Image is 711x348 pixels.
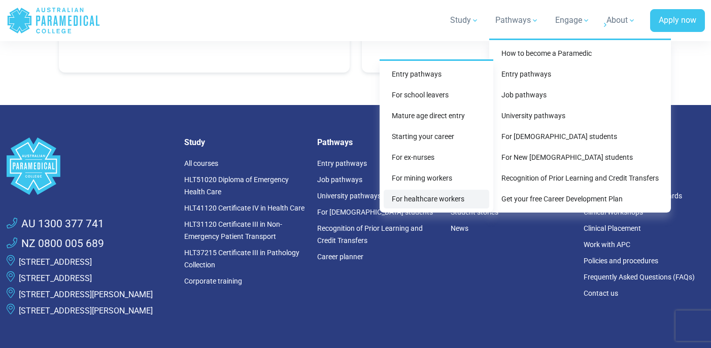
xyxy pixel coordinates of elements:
a: For New [DEMOGRAPHIC_DATA] students [493,148,667,167]
a: HLT41120 Certificate IV in Health Care [184,204,304,212]
h5: Pathways [317,137,438,147]
a: HLT31120 Certificate III in Non-Emergency Patient Transport [184,220,282,240]
a: Corporate training [184,277,242,285]
a: Mature age direct entry [384,107,489,125]
a: How to become a Paramedic [493,44,667,63]
a: Clinical Workshops [584,208,643,216]
a: News [451,224,468,232]
a: [STREET_ADDRESS][PERSON_NAME] [19,306,153,316]
a: For [DEMOGRAPHIC_DATA] students [317,208,433,216]
a: Space [7,137,172,195]
a: NZ 0800 005 689 [7,236,104,252]
a: Frequently Asked Questions (FAQs) [584,273,695,281]
a: HLT37215 Certificate III in Pathology Collection [184,249,299,269]
a: [STREET_ADDRESS] [19,257,92,267]
a: For [DEMOGRAPHIC_DATA] students [493,127,667,146]
a: For mining workers [384,169,489,188]
a: Job pathways [317,176,362,184]
a: Engage [549,6,596,34]
a: Study [444,6,485,34]
a: All courses [184,159,218,167]
a: HLT51020 Diploma of Emergency Health Care [184,176,289,196]
a: Get your free Career Development Plan [493,190,667,208]
a: Starting your career [384,127,489,146]
a: Recognition of Prior Learning and Credit Transfers [317,224,423,245]
h5: Study [184,137,306,147]
a: For ex-nurses [384,148,489,167]
div: Pathways [489,39,671,213]
a: Contact us [584,289,618,297]
a: Entry pathways [384,65,489,84]
a: Career planner [317,253,363,261]
a: Entry pathways [317,159,367,167]
a: Apply now [650,9,705,32]
a: Australian Paramedical College [7,4,100,37]
a: For healthcare workers [384,190,489,208]
a: Entry pathways [493,65,667,84]
div: Entry pathways [380,59,493,213]
a: [STREET_ADDRESS] [19,273,92,283]
a: Work with APC [584,240,630,249]
a: AU 1300 377 741 [7,216,104,232]
a: University pathways [493,107,667,125]
a: For school leavers [384,86,489,105]
a: Clinical Placement [584,224,641,232]
a: Student stories [451,208,498,216]
a: Policies and procedures [584,257,658,265]
a: About [600,6,642,34]
a: Job pathways [493,86,667,105]
a: Pathways [489,6,545,34]
a: University pathways [317,192,381,200]
a: [STREET_ADDRESS][PERSON_NAME] [19,290,153,299]
a: Recognition of Prior Learning and Credit Transfers [493,169,667,188]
